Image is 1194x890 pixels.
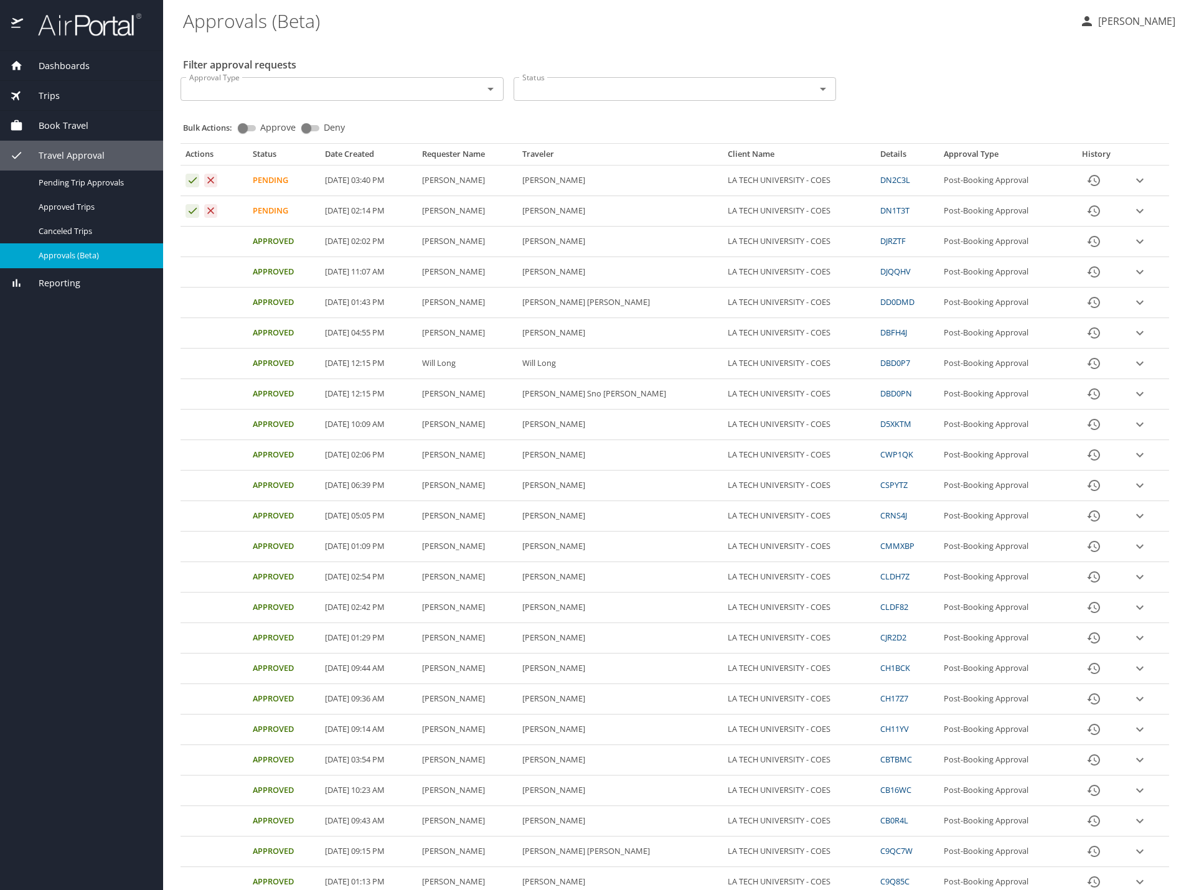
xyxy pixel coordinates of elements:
td: [PERSON_NAME] [417,166,518,196]
a: CSPYTZ [880,479,908,490]
td: Will Long [517,349,723,379]
p: [PERSON_NAME] [1094,14,1175,29]
button: expand row [1131,842,1149,861]
td: LA TECH UNIVERSITY - COES [723,714,875,745]
button: Deny request [204,174,218,187]
td: Post-Booking Approval [939,471,1068,501]
td: Approved [248,775,320,806]
a: CLDF82 [880,601,908,612]
td: Approved [248,593,320,623]
button: expand row [1131,415,1149,434]
td: [DATE] 05:05 PM [320,501,416,532]
span: Trips [23,89,60,103]
td: [PERSON_NAME] [517,440,723,471]
button: History [1079,593,1109,622]
a: CWP1QK [880,449,913,460]
th: Traveler [517,149,723,165]
td: Post-Booking Approval [939,410,1068,440]
td: Approved [248,318,320,349]
td: [DATE] 03:54 PM [320,745,416,775]
td: Approved [248,562,320,593]
td: Approved [248,836,320,867]
a: CLDH7Z [880,571,910,582]
td: [PERSON_NAME] [417,653,518,684]
button: History [1079,440,1109,470]
td: [PERSON_NAME] [417,471,518,501]
td: LA TECH UNIVERSITY - COES [723,410,875,440]
button: History [1079,410,1109,439]
button: expand row [1131,507,1149,525]
a: DBD0PN [880,388,912,399]
button: expand row [1131,263,1149,281]
td: Post-Booking Approval [939,288,1068,318]
span: Deny [324,123,345,132]
button: expand row [1131,354,1149,373]
td: LA TECH UNIVERSITY - COES [723,379,875,410]
td: [DATE] 10:09 AM [320,410,416,440]
td: Approved [248,440,320,471]
td: [DATE] 01:43 PM [320,288,416,318]
span: Travel Approval [23,149,105,162]
td: [PERSON_NAME] [517,562,723,593]
td: [PERSON_NAME] [417,501,518,532]
a: C9QC7W [880,845,913,856]
td: Pending [248,166,320,196]
button: History [1079,318,1109,348]
th: Details [875,149,939,165]
td: [PERSON_NAME] [417,196,518,227]
td: [DATE] 01:09 PM [320,532,416,562]
td: Approved [248,532,320,562]
a: DN1T3T [880,205,910,216]
button: expand row [1131,171,1149,190]
th: Requester Name [417,149,518,165]
td: [DATE] 02:06 PM [320,440,416,471]
td: Approved [248,623,320,653]
button: expand row [1131,781,1149,800]
td: Approved [248,379,320,410]
button: History [1079,745,1109,775]
button: expand row [1131,720,1149,739]
td: Approved [248,349,320,379]
a: CB0R4L [880,815,908,826]
button: expand row [1131,568,1149,586]
td: [PERSON_NAME] [517,714,723,745]
th: Client Name [723,149,875,165]
a: DBD0P7 [880,357,910,368]
button: expand row [1131,537,1149,556]
a: C9Q85C [880,876,910,887]
td: [PERSON_NAME] [417,562,518,593]
button: History [1079,257,1109,287]
td: Approved [248,288,320,318]
td: [PERSON_NAME] [417,227,518,257]
a: DJQQHV [880,266,911,277]
button: History [1079,684,1109,714]
button: History [1079,349,1109,378]
td: [PERSON_NAME] [517,775,723,806]
td: [PERSON_NAME] [417,593,518,623]
img: icon-airportal.png [11,12,24,37]
td: LA TECH UNIVERSITY - COES [723,227,875,257]
span: Dashboards [23,59,90,73]
button: History [1079,196,1109,226]
button: Approve request [186,174,199,187]
td: [PERSON_NAME] [517,318,723,349]
td: Post-Booking Approval [939,593,1068,623]
td: LA TECH UNIVERSITY - COES [723,196,875,227]
td: LA TECH UNIVERSITY - COES [723,806,875,836]
button: expand row [1131,476,1149,495]
span: Approve [260,123,296,132]
td: [DATE] 02:14 PM [320,196,416,227]
td: [DATE] 06:39 PM [320,471,416,501]
td: [DATE] 09:44 AM [320,653,416,684]
a: CH11YV [880,723,909,734]
td: [PERSON_NAME] [417,257,518,288]
td: Post-Booking Approval [939,166,1068,196]
td: Post-Booking Approval [939,318,1068,349]
td: [PERSON_NAME] [417,410,518,440]
td: [PERSON_NAME] [517,532,723,562]
td: [PERSON_NAME] [517,166,723,196]
td: [PERSON_NAME] [417,714,518,745]
td: Approved [248,410,320,440]
button: History [1079,623,1109,653]
button: History [1079,714,1109,744]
